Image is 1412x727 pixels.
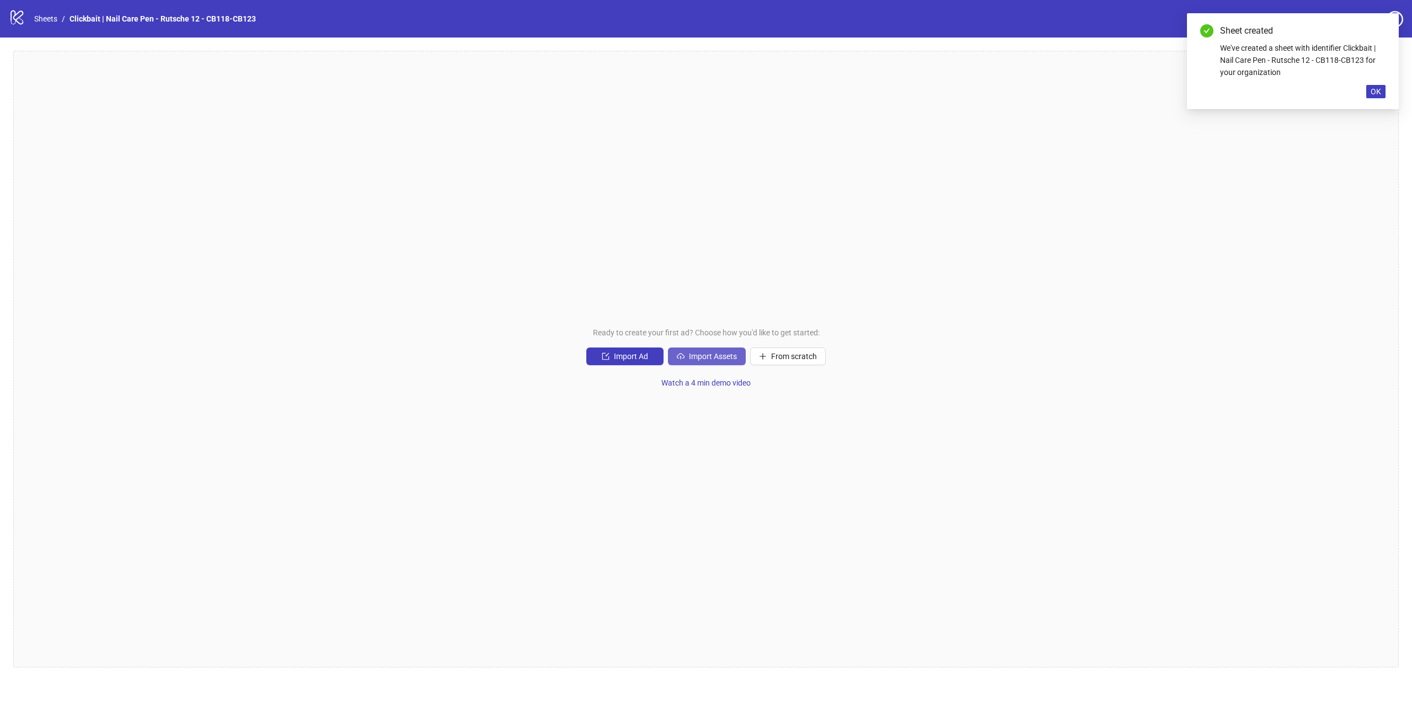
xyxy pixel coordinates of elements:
span: question-circle [1387,11,1403,28]
span: cloud-upload [677,352,684,360]
a: Sheets [32,13,60,25]
button: From scratch [750,348,826,365]
li: / [62,13,65,25]
span: Import Ad [614,352,648,361]
div: We've created a sheet with identifier Clickbait | Nail Care Pen - Rutsche 12 - CB118-CB123 for yo... [1220,42,1386,78]
a: Settings [1324,11,1382,29]
span: import [602,352,609,360]
button: Import Assets [668,348,746,365]
button: Import Ad [586,348,664,365]
button: OK [1366,85,1386,98]
span: check-circle [1200,24,1213,38]
a: Close [1373,24,1386,36]
div: Sheet created [1220,24,1386,38]
a: Clickbait | Nail Care Pen - Rutsche 12 - CB118-CB123 [67,13,258,25]
span: From scratch [771,352,817,361]
span: Ready to create your first ad? Choose how you'd like to get started: [593,327,820,339]
span: plus [759,352,767,360]
span: OK [1371,87,1381,96]
span: Watch a 4 min demo video [661,378,751,387]
button: Watch a 4 min demo video [652,374,760,392]
span: Import Assets [689,352,737,361]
